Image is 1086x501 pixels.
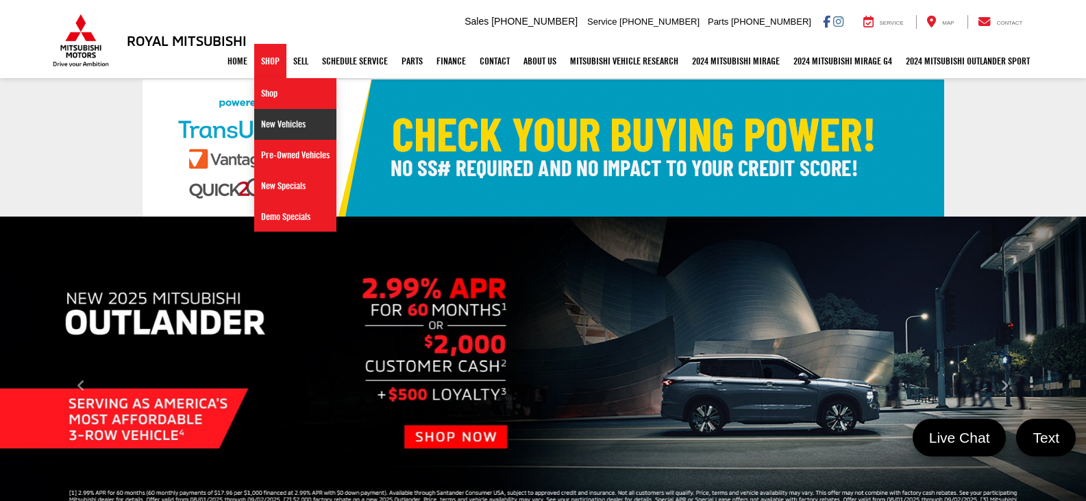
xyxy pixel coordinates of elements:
a: 2024 Mitsubishi Mirage [685,44,787,78]
span: [PHONE_NUMBER] [619,16,700,27]
span: Text [1026,428,1066,447]
a: Shop [254,44,286,78]
span: Service [587,16,617,27]
a: Instagram: Click to visit our Instagram page [833,16,843,27]
img: Mitsubishi [50,14,112,67]
a: New Specials [254,171,336,201]
a: Schedule Service: Opens in a new tab [315,44,395,78]
a: Map [916,15,964,29]
a: Contact [473,44,517,78]
a: Mitsubishi Vehicle Research [563,44,685,78]
span: [PHONE_NUMBER] [491,16,578,27]
img: Check Your Buying Power [143,80,944,217]
a: 2024 Mitsubishi Mirage G4 [787,44,899,78]
span: Service [880,20,904,26]
span: Map [942,20,954,26]
span: Parts [708,16,728,27]
span: Live Chat [922,428,997,447]
a: Home [221,44,254,78]
a: Finance [430,44,473,78]
span: Contact [996,20,1022,26]
a: Contact [967,15,1033,29]
span: Sales [465,16,489,27]
a: Live Chat [913,419,1007,456]
span: [PHONE_NUMBER] [731,16,811,27]
h3: Royal Mitsubishi [127,33,247,48]
a: Text [1016,419,1076,456]
a: Pre-Owned Vehicles [254,140,336,171]
a: 2024 Mitsubishi Outlander SPORT [899,44,1037,78]
a: Facebook: Click to visit our Facebook page [823,16,830,27]
a: About Us [517,44,563,78]
a: Shop [254,78,336,109]
a: Demo Specials [254,201,336,232]
a: New Vehicles [254,109,336,140]
a: Parts: Opens in a new tab [395,44,430,78]
a: Sell [286,44,315,78]
a: Service [853,15,914,29]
